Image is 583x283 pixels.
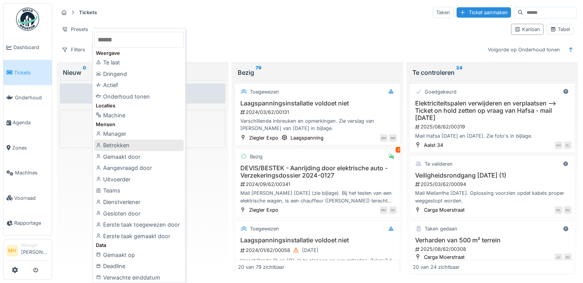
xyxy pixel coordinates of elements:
[564,253,572,261] div: SN
[484,44,563,55] div: Volgorde op Onderhoud tonen
[413,132,572,140] div: Mail Hafsa [DATE] en [DATE]. Zie foto's in bijlage.
[555,141,562,149] div: HH
[14,194,49,202] span: Voorraad
[414,245,572,253] div: 2025/08/62/00308
[238,68,397,77] div: Bezig
[457,7,511,18] div: Ticket aanmaken
[15,94,49,101] span: Onderhoud
[389,134,397,142] div: BM
[555,253,562,261] div: JV
[413,263,460,271] div: 20 van 24 zichtbaar
[63,68,222,77] div: Nieuw
[14,69,49,76] span: Tickets
[302,247,319,254] div: [DATE]
[414,181,572,188] div: 2025/03/62/00094
[16,8,39,31] img: Badge_color-CXgf-gQk.svg
[94,219,184,230] div: Eerste taak toegewezen door
[94,260,184,272] div: Deadline
[94,249,184,261] div: Gemaakt op
[94,140,184,151] div: Betrokken
[424,206,465,214] div: Carga Moerstraat
[94,68,184,80] div: Dringend
[413,189,572,204] div: Mail Melianthe [DATE]. Oplossing voorzien opdat kabels proper weggestopt worden.
[555,206,562,214] div: ML
[389,206,397,214] div: SN
[256,68,261,77] sup: 79
[238,189,397,204] div: Mail [PERSON_NAME] [DATE] (zie bijlage). Bij het testen van een elektrische wagen, is een chauffe...
[550,26,570,33] div: Tabel
[15,169,49,176] span: Machines
[13,44,49,51] span: Dashboard
[425,88,457,95] div: Goedgekeurd
[249,206,278,214] div: Ziegler Expo
[238,263,284,271] div: 20 van 79 zichtbaar
[238,165,397,179] h3: DEVIS/BESTEK - Aanrijding door elektrische auto - Verzekeringsdossier 2024-0127
[564,206,572,214] div: SN
[413,100,572,122] h3: Elektriciteitspalen verwijderen en verplaatsen --> Ticket on hold zetten op vraag van Hafsa - mai...
[94,230,184,242] div: Eerste taak gemaakt door
[238,237,397,244] h3: Laagspanningsinstallatie voldoet niet
[58,44,89,55] div: Filters
[94,196,184,208] div: Dienstverlener
[94,57,184,68] div: Te laat
[12,144,49,151] span: Zones
[238,117,397,132] div: Verschillende inbreuken en opmerkingen. Zie verslag van [PERSON_NAME] van [DATE] in bijlage.
[380,134,388,142] div: BM
[249,134,278,141] div: Ziegler Expo
[564,141,572,149] div: SL
[21,242,49,248] div: Manager
[7,245,18,257] li: MH
[250,153,263,160] div: Bezig
[240,181,397,188] div: 2024/09/62/00341
[424,141,443,149] div: Aalst 34
[94,102,184,109] div: Locaties
[14,219,49,227] span: Rapportage
[94,49,184,57] div: Weergave
[456,68,462,77] sup: 24
[412,68,572,77] div: Te controleren
[60,84,225,104] div: Geen tickets
[238,257,397,271] div: Verschillende (I) en (O). In te plannen op een zaterdag. Zeker 2 à 3 interventies nodig
[424,253,465,261] div: Carga Moerstraat
[425,225,457,232] div: Taken gedaan
[413,172,572,179] h3: Veiligheidsrondgang [DATE] (1)
[94,208,184,219] div: Gesloten door
[250,225,279,232] div: Toegewezen
[94,185,184,196] div: Teams
[94,174,184,185] div: Uitvoerder
[83,68,86,77] sup: 0
[94,162,184,174] div: Aangevraagd door
[240,245,397,255] div: 2024/01/62/00058
[13,119,49,126] span: Agenda
[414,123,572,130] div: 2025/08/62/00319
[240,109,397,116] div: 2024/03/62/00131
[514,26,540,33] div: Kanban
[94,128,184,140] div: Manager
[94,79,184,91] div: Actief
[76,9,100,16] strong: Tickets
[433,7,453,18] div: Taken
[94,242,184,249] div: Data
[94,121,184,128] div: Mensen
[396,147,402,153] div: 2
[58,24,92,35] div: Presets
[425,160,453,168] div: Te valideren
[94,91,184,102] div: Onderhoud tonen
[94,151,184,163] div: Gemaakt door
[238,100,397,107] h3: Laagspanningsinstallatie voldoet niet
[250,88,279,95] div: Toegewezen
[94,110,184,121] div: Machine
[413,237,572,244] h3: Verharden van 500 m² terrein
[21,242,49,259] li: [PERSON_NAME]
[380,206,388,214] div: MH
[291,134,324,141] div: Laagspanning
